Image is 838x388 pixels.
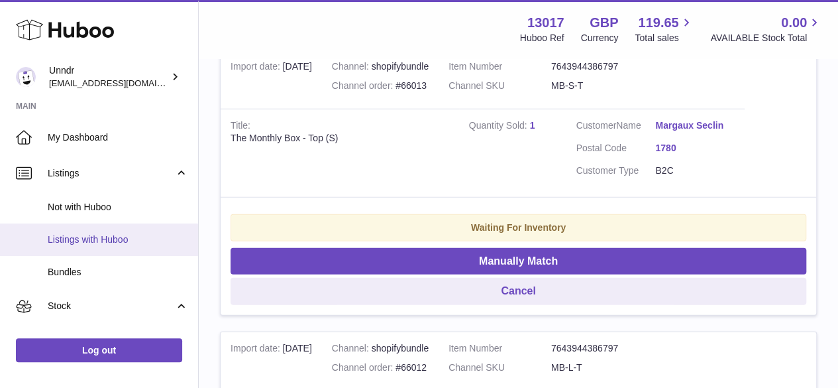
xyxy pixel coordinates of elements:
strong: Waiting For Inventory [471,222,566,233]
span: My Dashboard [48,131,188,144]
strong: Quantity Sold [469,120,530,134]
button: Cancel [231,278,806,305]
dd: B2C [655,164,735,177]
strong: Import date [231,343,283,357]
dd: MB-S-T [551,80,654,92]
strong: Title [231,120,250,134]
img: internalAdmin-13017@internal.huboo.com [16,67,36,87]
span: Listings [48,167,174,180]
div: shopifybundle [332,60,429,73]
span: Total sales [635,32,694,44]
span: Listings with Huboo [48,233,188,246]
dt: Customer Type [576,164,655,177]
button: Manually Match [231,248,806,275]
a: 1780 [655,142,735,155]
strong: 13017 [527,14,564,32]
dt: Channel SKU [448,80,551,92]
div: Unndr [49,64,168,90]
span: [EMAIL_ADDRESS][DOMAIN_NAME] [49,78,195,88]
strong: Channel order [332,80,396,94]
span: 119.65 [638,14,678,32]
dt: Item Number [448,60,551,73]
div: Huboo Ref [520,32,564,44]
div: The Monthly Box - Top (S) [231,132,449,145]
strong: GBP [590,14,618,32]
div: #66013 [332,80,429,92]
dd: 7643944386797 [551,342,654,355]
strong: Import date [231,61,283,75]
dt: Item Number [448,342,551,355]
span: Stock [48,300,174,312]
span: Not with Huboo [48,201,188,214]
td: [DATE] [221,50,322,109]
a: Log out [16,338,182,362]
a: 1 [529,120,535,131]
dt: Postal Code [576,142,655,158]
a: 0.00 AVAILABLE Stock Total [710,14,822,44]
strong: Channel order [332,362,396,376]
strong: Channel [332,61,372,75]
dt: Name [576,119,655,135]
dt: Channel SKU [448,361,551,374]
span: Stock [48,334,188,347]
div: #66012 [332,361,429,374]
a: Margaux Seclin [655,119,735,132]
dd: MB-L-T [551,361,654,374]
dd: 7643944386797 [551,60,654,73]
span: Bundles [48,266,188,279]
span: 0.00 [781,14,807,32]
a: 119.65 Total sales [635,14,694,44]
div: shopifybundle [332,342,429,355]
strong: Channel [332,343,372,357]
span: AVAILABLE Stock Total [710,32,822,44]
div: Currency [581,32,619,44]
span: Customer [576,120,616,131]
